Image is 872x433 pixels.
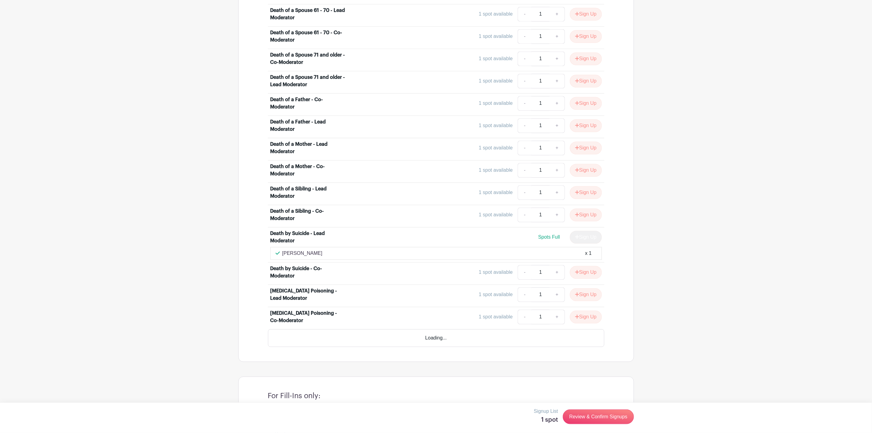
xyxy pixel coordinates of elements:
[518,141,532,155] a: -
[518,29,532,44] a: -
[479,55,513,62] div: 1 spot available
[479,77,513,85] div: 1 spot available
[549,7,565,21] a: +
[479,291,513,298] div: 1 spot available
[549,265,565,280] a: +
[518,310,532,324] a: -
[534,416,558,424] h5: 1 spot
[549,141,565,155] a: +
[518,185,532,200] a: -
[549,185,565,200] a: +
[282,250,323,257] p: [PERSON_NAME]
[549,96,565,111] a: +
[479,122,513,129] div: 1 spot available
[570,186,602,199] button: Sign Up
[570,164,602,177] button: Sign Up
[549,29,565,44] a: +
[549,287,565,302] a: +
[270,265,346,280] div: Death by Suicide - Co-Moderator
[570,141,602,154] button: Sign Up
[570,288,602,301] button: Sign Up
[538,234,560,240] span: Spots Full
[270,29,346,44] div: Death of a Spouse 61 - 70 - Co-Moderator
[518,265,532,280] a: -
[270,185,346,200] div: Death of a Sibling - Lead Moderator
[518,51,532,66] a: -
[479,100,513,107] div: 1 spot available
[570,52,602,65] button: Sign Up
[268,329,604,347] div: Loading...
[549,51,565,66] a: +
[479,144,513,152] div: 1 spot available
[518,207,532,222] a: -
[270,287,346,302] div: [MEDICAL_DATA] Poisoning - Lead Moderator
[570,30,602,43] button: Sign Up
[479,167,513,174] div: 1 spot available
[570,119,602,132] button: Sign Up
[268,391,321,400] h4: For Fill-Ins only:
[549,74,565,88] a: +
[479,189,513,196] div: 1 spot available
[518,96,532,111] a: -
[570,208,602,221] button: Sign Up
[518,74,532,88] a: -
[518,287,532,302] a: -
[270,51,346,66] div: Death of a Spouse 71 and older - Co-Moderator
[570,75,602,87] button: Sign Up
[534,408,558,415] p: Signup List
[563,409,634,424] a: Review & Confirm Signups
[270,207,346,222] div: Death of a Sibling - Co-Moderator
[549,118,565,133] a: +
[518,118,532,133] a: -
[479,313,513,321] div: 1 spot available
[479,269,513,276] div: 1 spot available
[549,163,565,178] a: +
[270,7,346,21] div: Death of a Spouse 61 - 70 - Lead Moderator
[570,97,602,110] button: Sign Up
[570,266,602,279] button: Sign Up
[570,8,602,20] button: Sign Up
[570,310,602,323] button: Sign Up
[270,96,346,111] div: Death of a Father - Co-Moderator
[270,118,346,133] div: Death of a Father - Lead Moderator
[270,230,346,244] div: Death by Suicide - Lead Moderator
[270,163,346,178] div: Death of a Mother - Co-Moderator
[549,310,565,324] a: +
[270,141,346,155] div: Death of a Mother - Lead Moderator
[270,74,346,88] div: Death of a Spouse 71 and older - Lead Moderator
[518,163,532,178] a: -
[479,33,513,40] div: 1 spot available
[585,250,592,257] div: x 1
[479,10,513,18] div: 1 spot available
[549,207,565,222] a: +
[270,310,346,324] div: [MEDICAL_DATA] Poisoning - Co-Moderator
[518,7,532,21] a: -
[479,211,513,218] div: 1 spot available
